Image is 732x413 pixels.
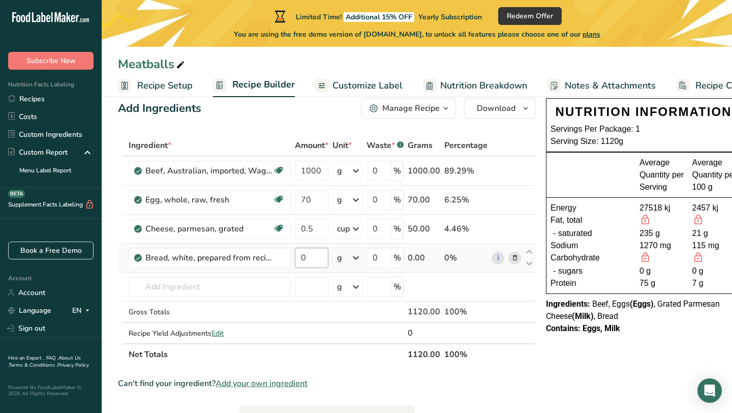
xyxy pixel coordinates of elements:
[546,299,590,309] span: Ingredients:
[361,98,456,119] button: Manage Recipe
[408,165,440,177] div: 1000.00
[137,79,193,93] span: Recipe Setup
[547,74,656,97] a: Notes & Attachments
[315,74,403,97] a: Customize Label
[118,55,187,73] div: Meatballs
[8,147,68,158] div: Custom Report
[8,355,81,369] a: About Us .
[442,343,490,365] th: 100%
[337,194,342,206] div: g
[572,311,594,321] b: (Milk)
[216,377,308,390] span: Add your own ingredient
[546,299,720,321] span: Beef, Eggs , Grated Parmesan Cheese , Bread
[382,102,440,114] div: Manage Recipe
[344,12,414,22] span: Additional 15% OFF
[8,242,94,259] a: Book a Free Demo
[145,194,272,206] div: Egg, whole, raw, fresh
[444,165,487,177] div: 89.29%
[337,165,342,177] div: g
[639,227,684,240] div: 235 g
[232,78,295,92] span: Recipe Builder
[418,12,482,22] span: Yearly Subscription
[558,227,592,240] span: saturated
[639,240,684,252] div: 1270 mg
[8,52,94,70] button: Subscribe Now
[337,223,350,235] div: cup
[630,299,654,309] b: (Eggs)
[423,74,527,97] a: Nutrition Breakdown
[444,223,487,235] div: 4.46%
[332,79,403,93] span: Customize Label
[444,252,487,264] div: 0%
[639,265,684,277] div: 0 g
[565,79,656,93] span: Notes & Attachments
[639,277,684,289] div: 75 g
[8,302,51,319] a: Language
[498,7,562,25] button: Redeem Offer
[551,214,582,227] span: Fat, total
[129,139,171,152] span: Ingredient
[9,362,57,369] a: Terms & Conditions .
[337,252,342,264] div: g
[444,139,487,152] span: Percentage
[551,265,558,277] div: -
[408,327,440,339] div: 0
[26,55,76,66] span: Subscribe Now
[118,100,201,117] div: Add Ingredients
[464,98,536,119] button: Download
[444,306,487,318] div: 100%
[332,139,352,152] span: Unit
[367,139,404,152] div: Waste
[72,305,94,317] div: EN
[129,277,291,297] input: Add Ingredient
[551,252,600,265] span: Carbohydrate
[211,329,224,338] span: Edit
[213,73,295,98] a: Recipe Builder
[118,377,536,390] div: Can't find your ingredient?
[440,79,527,93] span: Nutrition Breakdown
[129,328,291,339] div: Recipe Yield Adjustments
[551,277,576,289] span: Protein
[57,362,89,369] a: Privacy Policy
[507,11,553,21] span: Redeem Offer
[408,306,440,318] div: 1120.00
[639,157,684,193] div: Average Quantity per Serving
[118,74,193,97] a: Recipe Setup
[583,29,600,39] span: plans
[234,29,600,40] span: You are using the free demo version of [DOMAIN_NAME], to unlock all features please choose one of...
[492,252,504,264] a: i
[558,265,583,277] span: sugars
[408,139,433,152] span: Grams
[272,10,482,22] div: Limited Time!
[145,223,272,235] div: Cheese, parmesan, grated
[477,102,515,114] span: Download
[408,252,440,264] div: 0.00
[46,355,58,362] a: FAQ .
[408,194,440,206] div: 70.00
[8,355,44,362] a: Hire an Expert .
[145,165,272,177] div: Beef, Australian, imported, Wagyu, seam fat, [GEOGRAPHIC_DATA]. marble score 9, raw
[129,307,291,317] div: Gross Totals
[551,227,558,240] div: -
[127,343,406,365] th: Net Totals
[639,202,684,214] div: 27518 kj
[295,139,328,152] span: Amount
[406,343,442,365] th: 1120.00
[408,223,440,235] div: 50.00
[551,240,578,252] span: Sodium
[8,190,25,198] div: BETA
[145,252,272,264] div: Bread, white, prepared from recipe, made with low fat (2%) milk
[8,385,94,397] div: Powered By FoodLabelMaker © 2025 All Rights Reserved
[697,378,722,403] div: Open Intercom Messenger
[337,281,342,293] div: g
[444,194,487,206] div: 6.25%
[551,202,576,214] span: Energy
